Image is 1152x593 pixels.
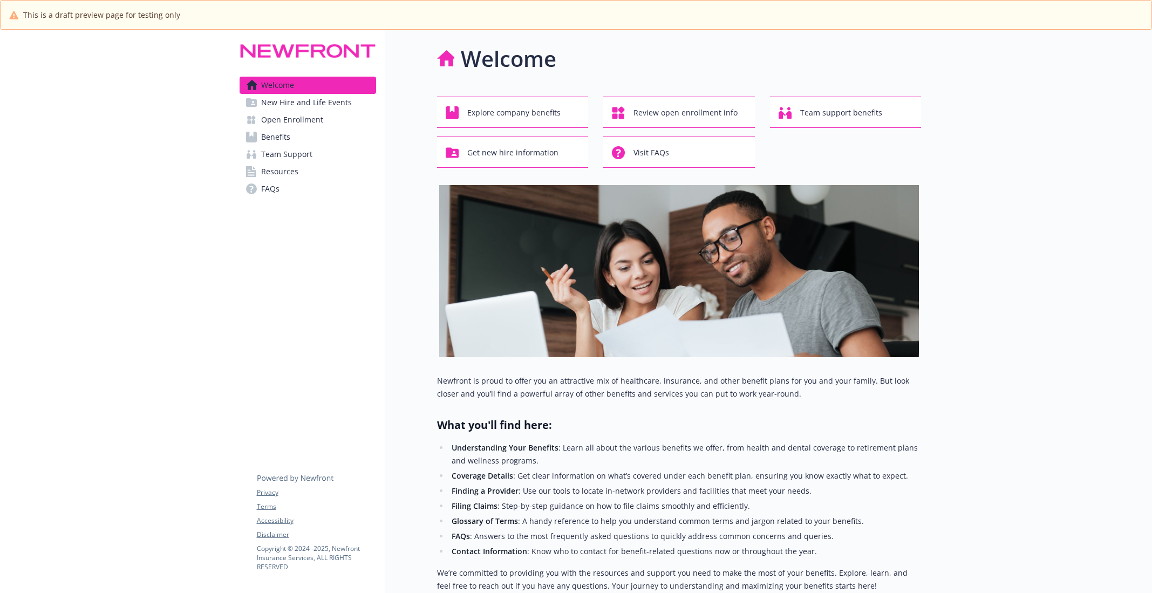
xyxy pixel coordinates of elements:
strong: Filing Claims [452,501,497,511]
span: FAQs [261,180,280,197]
a: Privacy [257,488,376,497]
span: Team Support [261,146,312,163]
strong: Glossary of Terms [452,516,518,526]
p: We’re committed to providing you with the resources and support you need to make the most of your... [437,567,922,592]
span: Open Enrollment [261,111,323,128]
a: Benefits [240,128,376,146]
span: Visit FAQs [633,142,669,163]
button: Get new hire information [437,137,589,168]
span: New Hire and Life Events [261,94,352,111]
h1: Welcome [461,43,556,75]
button: Review open enrollment info [603,97,755,128]
p: Copyright © 2024 - 2025 , Newfront Insurance Services, ALL RIGHTS RESERVED [257,544,376,571]
button: Visit FAQs [603,137,755,168]
span: Welcome [261,77,294,94]
p: Newfront is proud to offer you an attractive mix of healthcare, insurance, and other benefit plan... [437,374,922,400]
img: overview page banner [439,185,919,357]
li: : Know who to contact for benefit-related questions now or throughout the year. [449,545,922,558]
a: Accessibility [257,516,376,526]
strong: Contact Information [452,546,527,556]
span: This is a draft preview page for testing only [23,9,180,21]
li: : Use our tools to locate in-network providers and facilities that meet your needs. [449,485,922,497]
a: Disclaimer [257,530,376,540]
a: Terms [257,502,376,512]
button: Explore company benefits [437,97,589,128]
li: : Answers to the most frequently asked questions to quickly address common concerns and queries. [449,530,922,543]
li: : Learn all about the various benefits we offer, from health and dental coverage to retirement pl... [449,441,922,467]
strong: Coverage Details [452,471,513,481]
a: Team Support [240,146,376,163]
li: : A handy reference to help you understand common terms and jargon related to your benefits. [449,515,922,528]
strong: Understanding Your Benefits [452,442,558,453]
span: Review open enrollment info [633,103,738,123]
span: Get new hire information [467,142,558,163]
strong: Finding a Provider [452,486,519,496]
li: : Step-by-step guidance on how to file claims smoothly and efficiently. [449,500,922,513]
li: : Get clear information on what’s covered under each benefit plan, ensuring you know exactly what... [449,469,922,482]
a: Welcome [240,77,376,94]
span: Team support benefits [800,103,882,123]
button: Team support benefits [770,97,922,128]
a: Resources [240,163,376,180]
strong: FAQs [452,531,470,541]
h2: What you'll find here: [437,418,922,433]
span: Benefits [261,128,290,146]
span: Resources [261,163,298,180]
span: Explore company benefits [467,103,561,123]
a: Open Enrollment [240,111,376,128]
a: FAQs [240,180,376,197]
a: New Hire and Life Events [240,94,376,111]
